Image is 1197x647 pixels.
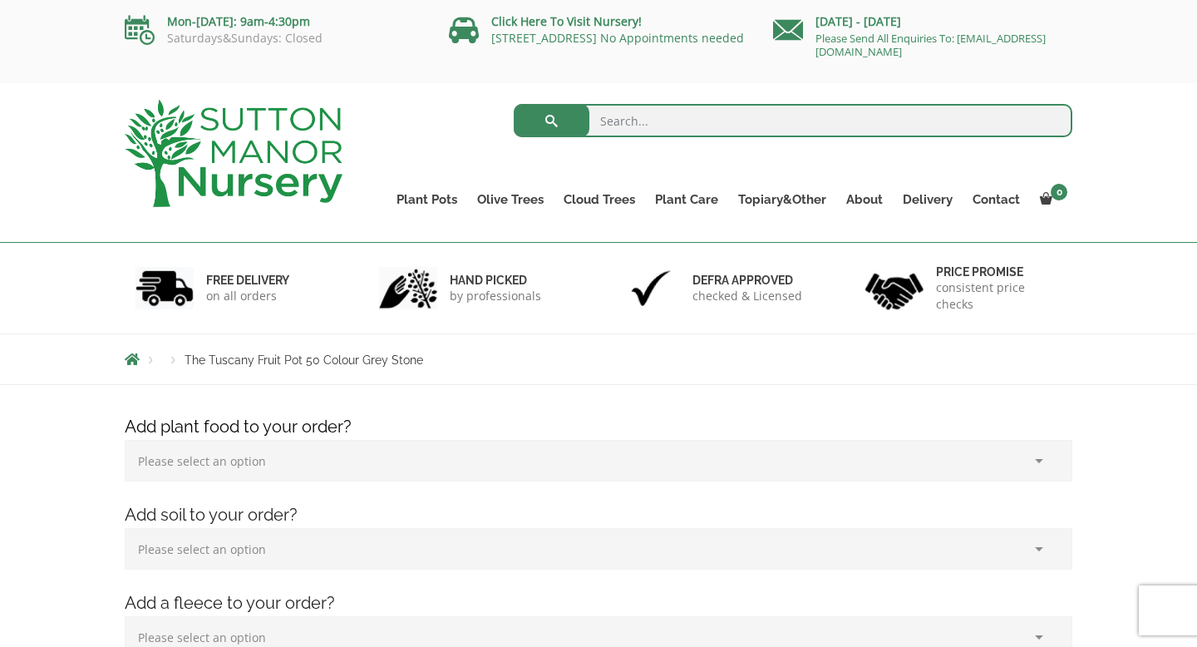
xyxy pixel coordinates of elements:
[185,353,423,367] span: The Tuscany Fruit Pot 50 Colour Grey Stone
[1051,184,1067,200] span: 0
[206,273,289,288] h6: FREE DELIVERY
[450,273,541,288] h6: hand picked
[125,100,342,207] img: logo
[692,273,802,288] h6: Defra approved
[963,188,1030,211] a: Contact
[112,502,1085,528] h4: Add soil to your order?
[450,288,541,304] p: by professionals
[135,267,194,309] img: 1.jpg
[206,288,289,304] p: on all orders
[379,267,437,309] img: 2.jpg
[893,188,963,211] a: Delivery
[125,32,424,45] p: Saturdays&Sundays: Closed
[865,263,924,314] img: 4.jpg
[645,188,728,211] a: Plant Care
[773,12,1072,32] p: [DATE] - [DATE]
[387,188,467,211] a: Plant Pots
[554,188,645,211] a: Cloud Trees
[836,188,893,211] a: About
[1030,188,1072,211] a: 0
[112,590,1085,616] h4: Add a fleece to your order?
[622,267,680,309] img: 3.jpg
[728,188,836,211] a: Topiary&Other
[125,12,424,32] p: Mon-[DATE]: 9am-4:30pm
[815,31,1046,59] a: Please Send All Enquiries To: [EMAIL_ADDRESS][DOMAIN_NAME]
[692,288,802,304] p: checked & Licensed
[125,353,1072,366] nav: Breadcrumbs
[491,30,744,46] a: [STREET_ADDRESS] No Appointments needed
[491,13,642,29] a: Click Here To Visit Nursery!
[112,414,1085,440] h4: Add plant food to your order?
[936,264,1062,279] h6: Price promise
[936,279,1062,313] p: consistent price checks
[514,104,1073,137] input: Search...
[467,188,554,211] a: Olive Trees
